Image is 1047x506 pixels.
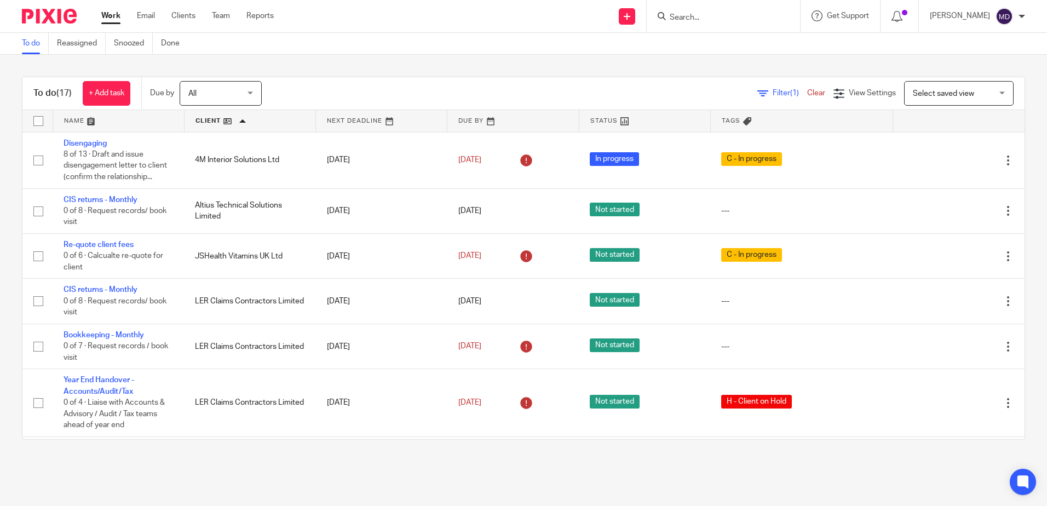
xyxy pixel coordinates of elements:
span: 0 of 4 · Liaise with Accounts & Advisory / Audit / Tax teams ahead of year end [64,399,165,429]
a: CIS returns - Monthly [64,196,137,204]
span: [DATE] [458,252,481,260]
div: --- [721,205,882,216]
span: Filter [773,89,807,97]
div: --- [721,341,882,352]
span: Not started [590,338,640,352]
span: View Settings [849,89,896,97]
span: Select saved view [913,90,974,97]
a: Done [161,33,188,54]
span: Get Support [827,12,869,20]
span: In progress [590,152,639,166]
a: CIS returns - Monthly [64,286,137,294]
td: LER Claims Contractors Limited [184,279,315,324]
p: Due by [150,88,174,99]
a: + Add task [83,81,130,106]
a: Year End Handover - Accounts/Audit/Tax [64,376,134,395]
span: H - Client on Hold [721,395,792,409]
span: Not started [590,395,640,409]
td: [DATE] [316,436,447,475]
td: 4M Interior Solutions Ltd [184,132,315,188]
span: 0 of 6 · Calcualte re-quote for client [64,252,163,272]
td: LER Claims Contractors Limited [184,324,315,369]
span: 0 of 8 · Request records/ book visit [64,207,166,226]
a: Team [212,10,230,21]
a: Clear [807,89,825,97]
img: svg%3E [996,8,1013,25]
td: LER Claims Contractors Limited [184,369,315,436]
span: [DATE] [458,156,481,164]
a: Disengaging [64,140,107,147]
span: 0 of 8 · Request records/ book visit [64,297,166,317]
span: Not started [590,293,640,307]
p: [PERSON_NAME] [930,10,990,21]
td: [DATE] [316,188,447,233]
span: 0 of 7 · Request records / book visit [64,343,168,362]
td: Altius Technical Solutions Limited [184,188,315,233]
a: To do [22,33,49,54]
a: Clients [171,10,195,21]
span: C - In progress [721,248,782,262]
td: LER Claims Contractors Limited [184,436,315,475]
h1: To do [33,88,72,99]
span: [DATE] [458,343,481,350]
img: Pixie [22,9,77,24]
div: --- [721,296,882,307]
span: 8 of 13 · Draft and issue disengagement letter to client (confirm the relationship... [64,151,167,181]
a: Email [137,10,155,21]
a: Snoozed [114,33,153,54]
span: C - In progress [721,152,782,166]
span: [DATE] [458,297,481,305]
td: [DATE] [316,369,447,436]
td: [DATE] [316,132,447,188]
input: Search [669,13,767,23]
a: Re-quote client fees [64,241,134,249]
td: [DATE] [316,324,447,369]
td: JSHealth Vitamins UK Ltd [184,234,315,279]
span: [DATE] [458,207,481,215]
span: (17) [56,89,72,97]
td: [DATE] [316,234,447,279]
span: Not started [590,248,640,262]
span: Not started [590,203,640,216]
span: Tags [722,118,740,124]
span: [DATE] [458,399,481,406]
span: (1) [790,89,799,97]
span: All [188,90,197,97]
a: Bookkeeping - Monthly [64,331,144,339]
td: [DATE] [316,279,447,324]
a: Work [101,10,120,21]
a: Reassigned [57,33,106,54]
a: Reports [246,10,274,21]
